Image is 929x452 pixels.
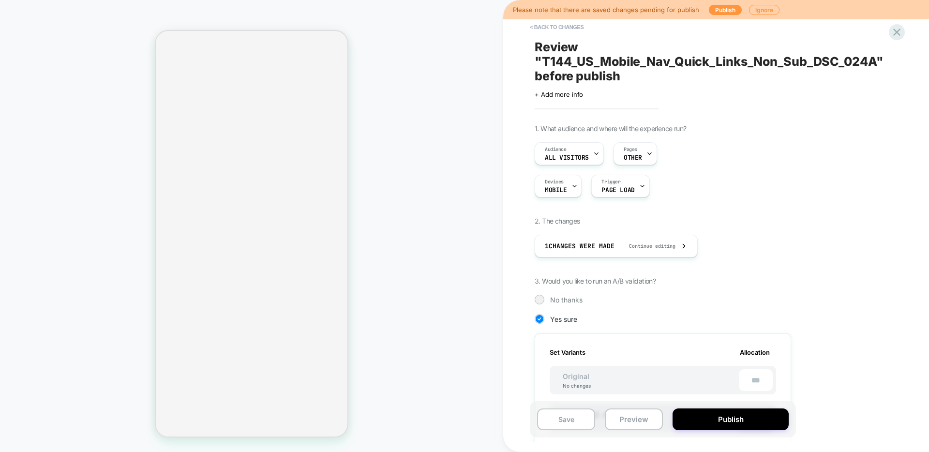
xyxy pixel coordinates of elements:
button: Save [537,408,595,430]
button: Publish [673,408,789,430]
button: Ignore [749,5,779,15]
span: No thanks [550,296,583,304]
span: Devices [545,179,564,185]
span: MOBILE [545,187,567,194]
span: Audience [545,146,567,153]
button: Publish [709,5,742,15]
span: 2. The changes [535,217,580,225]
div: No changes [553,383,600,389]
span: Yes sure [550,315,577,323]
button: < Back to changes [525,19,589,35]
span: Original [553,372,599,380]
span: 1 Changes were made [545,242,614,250]
span: Trigger [601,179,620,185]
span: Pages [624,146,637,153]
span: + Add more info [535,90,583,98]
span: Page Load [601,187,634,194]
span: All Visitors [545,154,589,161]
span: Continue editing [619,243,675,249]
span: 1. What audience and where will the experience run? [535,124,686,133]
span: Allocation [740,348,770,356]
span: Set Variants [550,348,585,356]
button: Preview [605,408,663,430]
span: OTHER [624,154,642,161]
span: Review " T144_US_Mobile_Nav_Quick_Links_Non_Sub_DSC_024A " before publish [535,40,888,83]
span: 3. Would you like to run an A/B validation? [535,277,656,285]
